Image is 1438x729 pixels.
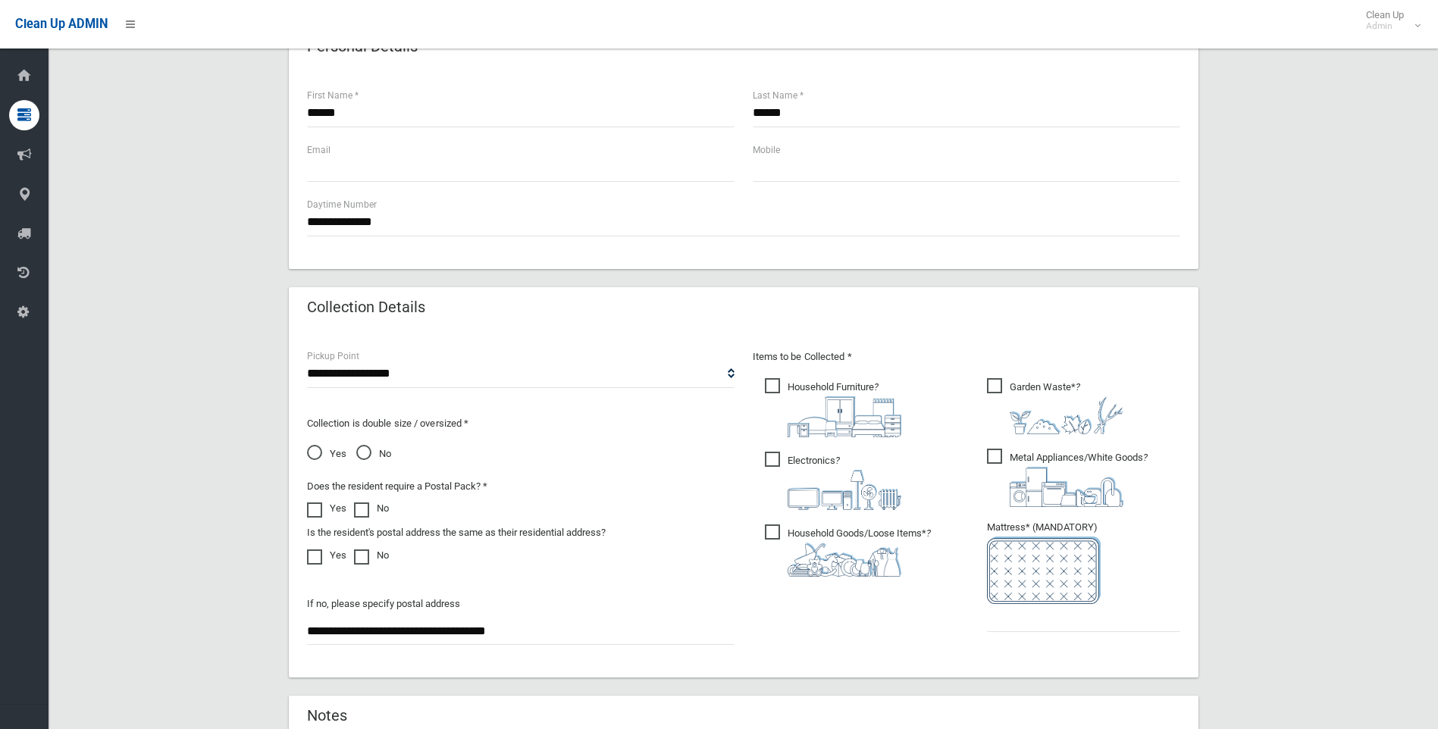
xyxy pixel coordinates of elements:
i: ? [1010,452,1148,507]
label: If no, please specify postal address [307,595,460,613]
p: Items to be Collected * [753,348,1180,366]
img: 4fd8a5c772b2c999c83690221e5242e0.png [1010,396,1123,434]
i: ? [788,381,901,437]
label: Yes [307,499,346,518]
label: No [354,546,389,565]
span: Yes [307,445,346,463]
span: Garden Waste* [987,378,1123,434]
span: Mattress* (MANDATORY) [987,521,1180,604]
header: Collection Details [289,293,443,322]
span: Household Furniture [765,378,901,437]
p: Collection is double size / oversized * [307,415,735,433]
span: No [356,445,391,463]
img: aa9efdbe659d29b613fca23ba79d85cb.png [788,396,901,437]
i: ? [788,527,931,577]
label: No [354,499,389,518]
small: Admin [1366,20,1404,32]
label: Yes [307,546,346,565]
img: 36c1b0289cb1767239cdd3de9e694f19.png [1010,467,1123,507]
span: Metal Appliances/White Goods [987,449,1148,507]
img: b13cc3517677393f34c0a387616ef184.png [788,543,901,577]
label: Does the resident require a Postal Pack? * [307,477,487,496]
span: Household Goods/Loose Items* [765,524,931,577]
i: ? [1010,381,1123,434]
img: 394712a680b73dbc3d2a6a3a7ffe5a07.png [788,470,901,510]
img: e7408bece873d2c1783593a074e5cb2f.png [987,537,1101,604]
span: Clean Up [1358,9,1419,32]
label: Is the resident's postal address the same as their residential address? [307,524,606,542]
i: ? [788,455,901,510]
span: Electronics [765,452,901,510]
span: Clean Up ADMIN [15,17,108,31]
